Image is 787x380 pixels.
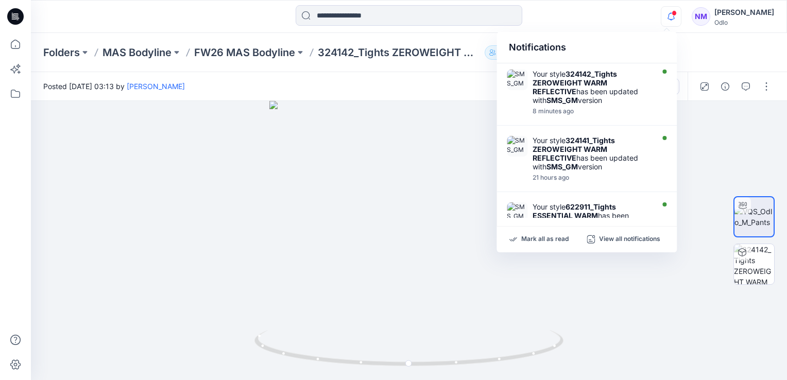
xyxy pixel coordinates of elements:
img: 324142_Tights ZEROWEIGHT WARM REFLECTIVE_SMS_GM BW [734,244,774,284]
div: Your style has been updated with version [533,70,651,105]
img: VQS_Odlo_M_Pants [734,206,774,228]
p: View all notifications [599,235,660,244]
strong: SMS_GM [546,162,578,171]
div: Tuesday, August 12, 2025 06:13 [533,174,651,181]
strong: SMS_GM [546,96,578,105]
strong: 324141_Tights ZEROWEIGHT WARM REFLECTIVE [533,136,615,162]
p: 324142_Tights ZEROWEIGHT WARM REFLECTIVE [318,45,481,60]
a: [PERSON_NAME] [127,82,185,91]
div: NM [692,7,710,26]
strong: 622911_Tights ESSENTIAL WARM [533,202,616,220]
img: SMS_GM [507,70,527,90]
img: SMS_GM [507,202,527,223]
a: Folders [43,45,80,60]
div: Notifications [497,32,677,63]
a: FW26 MAS Bodyline [194,45,295,60]
strong: 324142_Tights ZEROWEIGHT WARM REFLECTIVE [533,70,617,96]
img: SMS_GM [507,136,527,157]
div: Your style has been updated with version [533,136,651,171]
div: Odlo [714,19,774,26]
a: MAS Bodyline [102,45,172,60]
div: [PERSON_NAME] [714,6,774,19]
button: 11 [485,45,516,60]
button: Details [717,78,733,95]
div: Wednesday, August 13, 2025 03:16 [533,108,651,115]
p: Mark all as read [521,235,569,244]
span: Posted [DATE] 03:13 by [43,81,185,92]
div: Your style has been updated with version [533,202,651,237]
